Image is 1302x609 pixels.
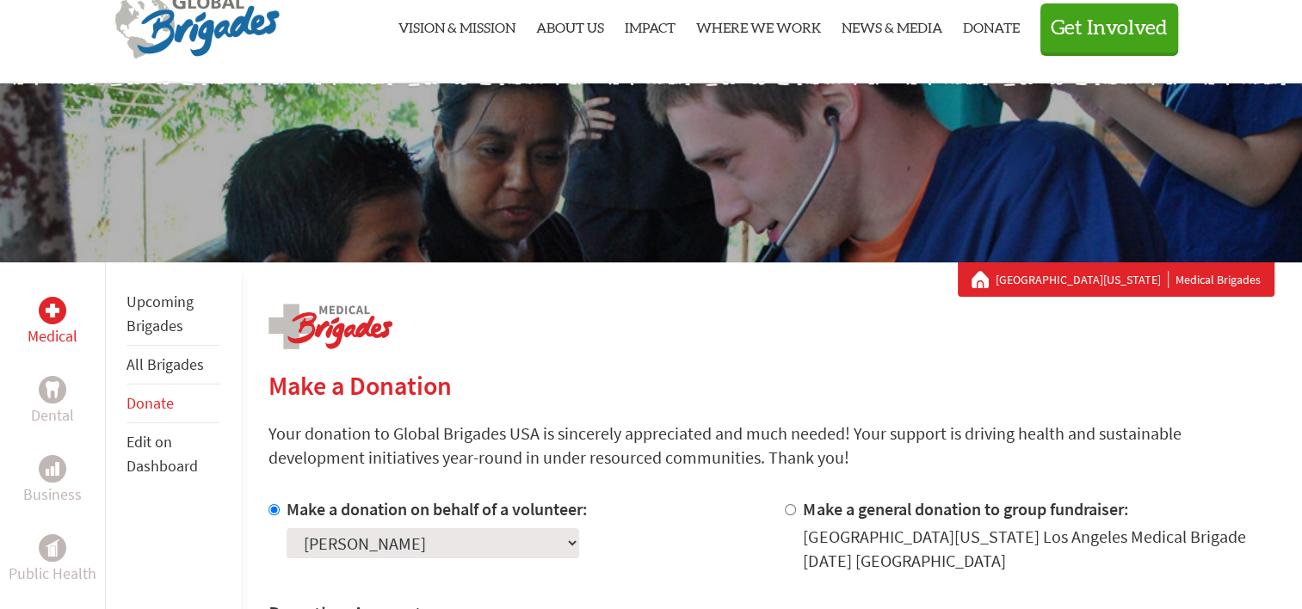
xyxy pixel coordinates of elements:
[996,271,1169,288] a: [GEOGRAPHIC_DATA][US_STATE]
[972,271,1261,288] div: Medical Brigades
[126,384,220,423] li: Donate
[23,483,82,507] p: Business
[46,304,59,317] img: Medical
[28,324,77,348] p: Medical
[31,403,74,428] p: Dental
[803,498,1128,520] label: Make a general donation to group fundraiser:
[46,381,59,397] img: Dental
[1051,18,1168,39] span: Get Involved
[287,498,588,520] label: Make a donation on behalf of a volunteer:
[9,562,96,586] p: Public Health
[9,534,96,586] a: Public HealthPublic Health
[39,376,66,403] div: Dental
[39,455,66,483] div: Business
[268,421,1274,470] p: Your donation to Global Brigades USA is sincerely appreciated and much needed! Your support is dr...
[1040,3,1178,52] button: Get Involved
[268,370,1274,401] h2: Make a Donation
[126,423,220,485] li: Edit on Dashboard
[28,297,77,348] a: MedicalMedical
[268,304,392,349] img: logo-medical.png
[46,462,59,476] img: Business
[31,376,74,428] a: DentalDental
[46,539,59,557] img: Public Health
[39,534,66,562] div: Public Health
[126,354,204,374] a: All Brigades
[126,346,220,384] li: All Brigades
[126,393,174,413] a: Donate
[126,292,194,335] a: Upcoming Brigades
[126,283,220,346] li: Upcoming Brigades
[39,297,66,324] div: Medical
[803,525,1274,573] div: [GEOGRAPHIC_DATA][US_STATE] Los Angeles Medical Brigade [DATE] [GEOGRAPHIC_DATA]
[126,432,198,476] a: Edit on Dashboard
[23,455,82,507] a: BusinessBusiness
